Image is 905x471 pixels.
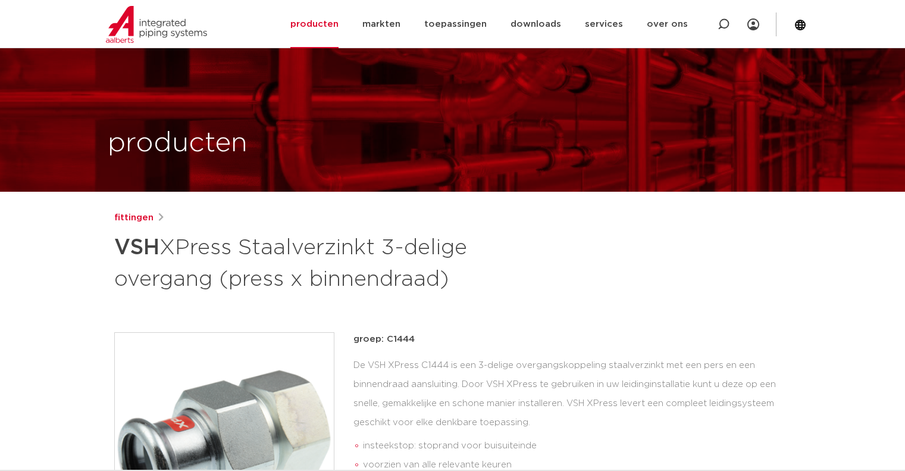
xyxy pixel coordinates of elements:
h1: producten [108,124,248,163]
strong: VSH [114,237,159,258]
a: fittingen [114,211,154,225]
p: groep: C1444 [353,332,791,347]
h1: XPress Staalverzinkt 3-delige overgang (press x binnendraad) [114,230,561,294]
li: insteekstop: stoprand voor buisuiteinde [363,436,791,456]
